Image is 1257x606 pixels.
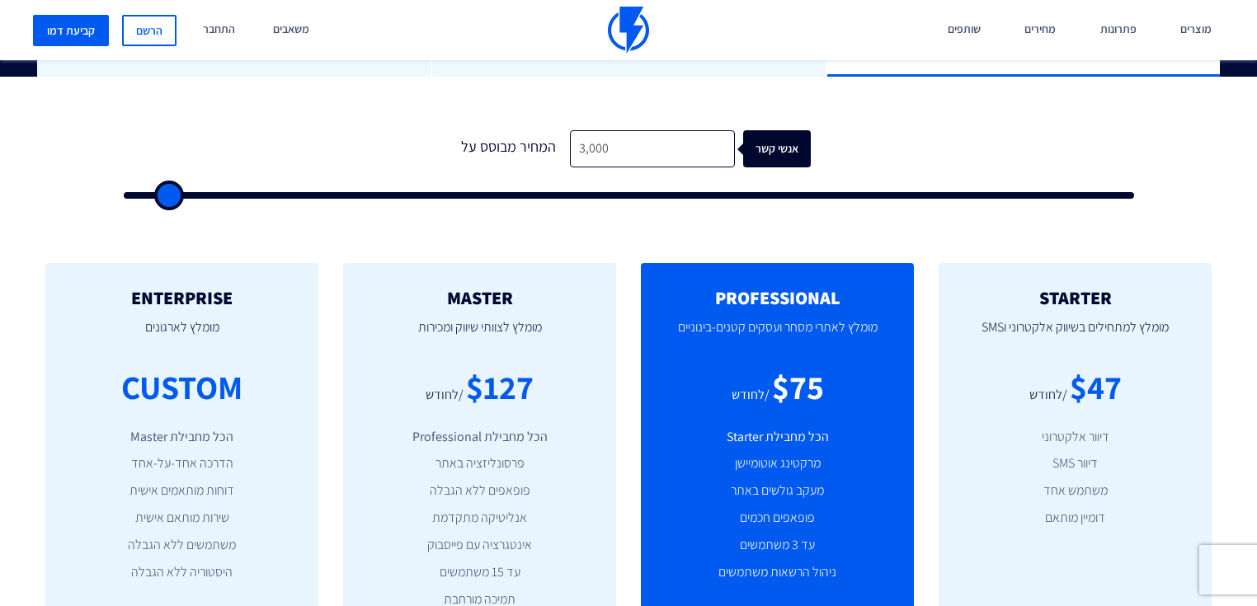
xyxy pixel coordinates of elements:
li: פרסונליזציה באתר [368,454,591,473]
h2: STARTER [963,288,1187,308]
a: הרשם [122,15,177,46]
div: CUSTOM [121,364,242,411]
div: /לחודש [426,386,464,405]
div: $127 [466,364,534,411]
li: הדרכה אחד-על-אחד [70,454,294,473]
li: הכל מחבילת Professional [368,428,591,447]
div: $75 [772,364,824,411]
h2: PROFESSIONAL [666,288,889,308]
div: /לחודש [1029,386,1067,405]
li: מרקטינג אוטומיישן [666,454,889,473]
li: הכל מחבילת Starter [666,428,889,447]
div: המחיר מבוסס על [446,130,570,167]
li: משתמש אחד [963,482,1187,500]
li: דוחות מותאמים אישית [70,482,294,500]
li: אינטגרציה עם פייסבוק [368,536,591,555]
li: אנליטיקה מתקדמת [368,509,591,528]
li: עד 3 משתמשים [666,536,889,555]
div: $47 [1070,364,1122,411]
p: מומלץ לארגונים [70,308,294,364]
li: דומיין מותאם [963,509,1187,528]
p: מומלץ לצוותי שיווק ומכירות [368,308,591,364]
a: קביעת דמו [33,15,109,46]
div: אנשי קשר [753,130,821,167]
li: היסטוריה ללא הגבלה [70,563,294,582]
li: הכל מחבילת Master [70,428,294,447]
li: משתמשים ללא הגבלה [70,536,294,555]
p: מומלץ למתחילים בשיווק אלקטרוני וSMS [963,308,1187,364]
li: מעקב גולשים באתר [666,482,889,500]
li: פופאפים חכמים [666,509,889,528]
div: /לחודש [732,386,770,405]
h2: ENTERPRISE [70,288,294,308]
li: פופאפים ללא הגבלה [368,482,591,500]
li: דיוור SMS [963,454,1187,473]
li: שירות מותאם אישית [70,509,294,528]
li: ניהול הרשאות משתמשים [666,563,889,582]
li: עד 15 משתמשים [368,563,591,582]
p: מומלץ לאתרי מסחר ועסקים קטנים-בינוניים [666,308,889,364]
li: דיוור אלקטרוני [963,428,1187,447]
h2: MASTER [368,288,591,308]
